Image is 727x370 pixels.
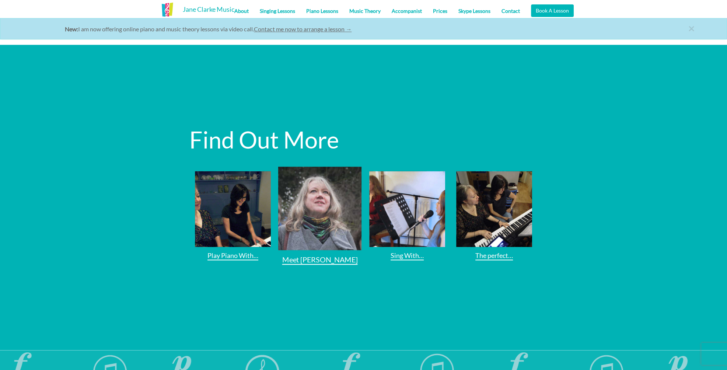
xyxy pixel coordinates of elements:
[496,2,525,20] a: Contact
[427,2,453,20] a: Prices
[456,171,532,247] img: carousel-spacer-sq.gif
[189,127,538,152] h2: Find Out More
[531,4,574,17] a: Book A Lesson
[369,171,445,247] img: carousel-spacer-sq.gif
[278,166,362,264] a: Meet [PERSON_NAME]
[254,25,352,32] a: Contact me now to arrange a lesson →
[369,171,445,260] a: Sing With…
[195,171,271,247] img: carousel-spacer-sq.gif
[453,2,496,20] a: Skype Lessons
[386,2,427,20] a: Accompanist
[344,2,386,20] a: Music Theory
[65,25,78,32] strong: New:
[154,3,183,22] img: Music Lessons Kent
[456,171,532,260] a: The perfect…
[195,171,271,260] a: Play Piano With…
[688,22,714,41] a: close
[278,166,362,250] img: carousel-spacer-sq.gif
[229,2,254,20] a: About
[301,2,344,20] a: Piano Lessons
[254,2,301,20] a: Singing Lessons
